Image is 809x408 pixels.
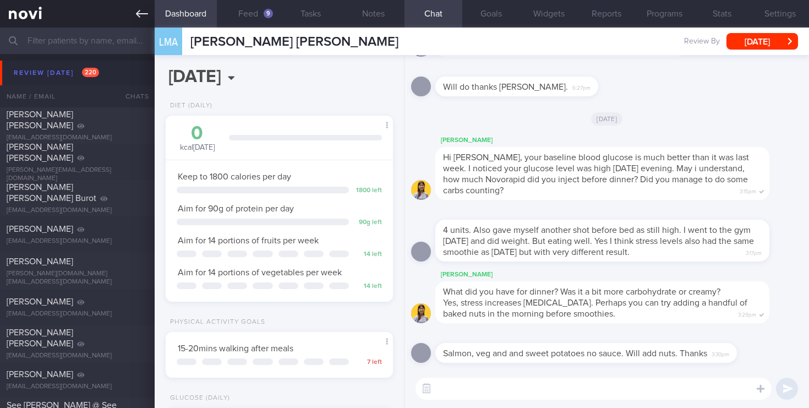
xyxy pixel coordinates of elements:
[7,225,73,233] span: [PERSON_NAME]
[177,124,218,153] div: kcal [DATE]
[11,66,102,80] div: Review [DATE]
[178,268,342,277] span: Aim for 14 portions of vegetables per week
[178,204,294,213] span: Aim for 90g of protein per day
[166,318,265,327] div: Physical Activity Goals
[7,237,148,246] div: [EMAIL_ADDRESS][DOMAIN_NAME]
[7,328,73,348] span: [PERSON_NAME] [PERSON_NAME]
[7,110,73,130] span: [PERSON_NAME] [PERSON_NAME]
[7,134,148,142] div: [EMAIL_ADDRESS][DOMAIN_NAME]
[7,257,73,266] span: [PERSON_NAME]
[740,185,756,195] span: 3:15pm
[435,268,802,281] div: [PERSON_NAME]
[354,282,382,291] div: 14 left
[7,270,148,286] div: [PERSON_NAME][DOMAIN_NAME][EMAIL_ADDRESS][DOMAIN_NAME]
[264,9,273,18] div: 9
[7,370,73,379] span: [PERSON_NAME]
[7,310,148,318] div: [EMAIL_ADDRESS][DOMAIN_NAME]
[354,187,382,195] div: 1800 left
[443,287,720,296] span: What did you have for dinner? Was it a bit more carbohydrate or creamy?
[111,85,155,107] div: Chats
[166,102,212,110] div: Diet (Daily)
[166,394,230,402] div: Glucose (Daily)
[82,68,99,77] span: 220
[591,112,622,126] span: [DATE]
[152,21,185,63] div: LMA
[572,81,591,92] span: 6:27pm
[746,247,762,257] span: 3:17pm
[354,219,382,227] div: 90 g left
[443,349,707,358] span: Salmon, veg and and sweet potatoes no sauce. Will add nuts. Thanks
[712,348,729,358] span: 3:30pm
[178,236,319,245] span: Aim for 14 portions of fruits per week
[443,298,747,318] span: Yes, stress increases [MEDICAL_DATA]. Perhaps you can try adding a handful of baked nuts in the m...
[178,344,293,353] span: 15-20mins walking after meals
[7,206,148,215] div: [EMAIL_ADDRESS][DOMAIN_NAME]
[7,143,73,162] span: [PERSON_NAME] [PERSON_NAME]
[190,35,398,48] span: [PERSON_NAME] [PERSON_NAME]
[178,172,291,181] span: Keep to 1800 calories per day
[443,226,754,257] span: 4 units. Also gave myself another shot before bed as still high. I went to the gym [DATE] and did...
[726,33,798,50] button: [DATE]
[738,308,756,319] span: 3:29pm
[443,83,568,91] span: Will do thanks [PERSON_NAME].
[7,383,148,391] div: [EMAIL_ADDRESS][DOMAIN_NAME]
[354,358,382,367] div: 7 left
[7,183,96,203] span: [PERSON_NAME] [PERSON_NAME] Burot
[684,37,720,47] span: Review By
[7,297,73,306] span: [PERSON_NAME]
[7,166,148,183] div: [PERSON_NAME][EMAIL_ADDRESS][DOMAIN_NAME]
[177,124,218,143] div: 0
[354,251,382,259] div: 14 left
[7,352,148,360] div: [EMAIL_ADDRESS][DOMAIN_NAME]
[435,134,802,147] div: [PERSON_NAME]
[443,153,749,195] span: Hi [PERSON_NAME], your baseline blood glucose is much better than it was last week. I noticed you...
